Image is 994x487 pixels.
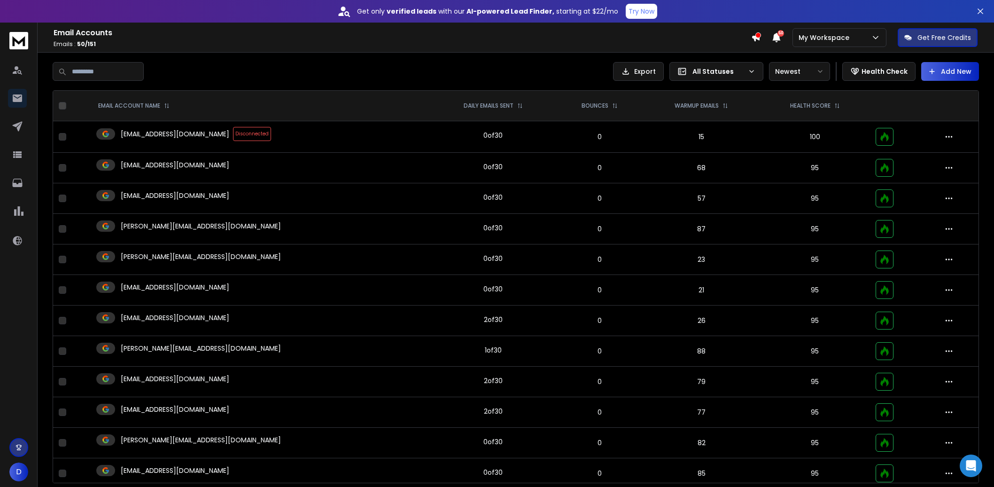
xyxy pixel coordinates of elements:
[760,244,870,275] td: 95
[643,428,760,458] td: 82
[121,252,281,261] p: [PERSON_NAME][EMAIL_ADDRESS][DOMAIN_NAME]
[790,102,831,110] p: HEALTH SCORE
[643,336,760,367] td: 88
[643,367,760,397] td: 79
[643,121,760,153] td: 15
[484,315,503,324] div: 2 of 30
[643,153,760,183] td: 68
[483,193,503,202] div: 0 of 30
[760,183,870,214] td: 95
[54,27,751,39] h1: Email Accounts
[121,313,229,322] p: [EMAIL_ADDRESS][DOMAIN_NAME]
[842,62,916,81] button: Health Check
[483,254,503,263] div: 0 of 30
[643,275,760,306] td: 21
[562,469,637,478] p: 0
[562,285,637,295] p: 0
[643,214,760,244] td: 87
[121,435,281,445] p: [PERSON_NAME][EMAIL_ADDRESS][DOMAIN_NAME]
[760,214,870,244] td: 95
[769,62,830,81] button: Newest
[357,7,618,16] p: Get only with our starting at $22/mo
[485,346,502,355] div: 1 of 30
[626,4,657,19] button: Try Now
[760,336,870,367] td: 95
[562,346,637,356] p: 0
[77,40,96,48] span: 50 / 151
[613,62,664,81] button: Export
[917,33,971,42] p: Get Free Credits
[643,397,760,428] td: 77
[483,223,503,233] div: 0 of 30
[760,428,870,458] td: 95
[760,121,870,153] td: 100
[799,33,853,42] p: My Workspace
[483,284,503,294] div: 0 of 30
[760,275,870,306] td: 95
[777,30,784,37] span: 50
[121,466,229,475] p: [EMAIL_ADDRESS][DOMAIN_NAME]
[387,7,436,16] strong: verified leads
[121,129,229,139] p: [EMAIL_ADDRESS][DOMAIN_NAME]
[562,438,637,448] p: 0
[960,455,982,477] div: Open Intercom Messenger
[483,437,503,447] div: 0 of 30
[121,344,281,353] p: [PERSON_NAME][EMAIL_ADDRESS][DOMAIN_NAME]
[9,463,28,481] button: D
[760,397,870,428] td: 95
[484,376,503,385] div: 2 of 30
[121,191,229,200] p: [EMAIL_ADDRESS][DOMAIN_NAME]
[562,132,637,141] p: 0
[760,367,870,397] td: 95
[233,127,271,141] span: Disconnected
[98,102,170,110] div: EMAIL ACCOUNT NAME
[562,255,637,264] p: 0
[562,408,637,417] p: 0
[121,221,281,231] p: [PERSON_NAME][EMAIL_ADDRESS][DOMAIN_NAME]
[562,316,637,325] p: 0
[483,162,503,172] div: 0 of 30
[921,62,979,81] button: Add New
[562,163,637,173] p: 0
[643,183,760,214] td: 57
[629,7,654,16] p: Try Now
[643,244,760,275] td: 23
[464,102,513,110] p: DAILY EMAILS SENT
[466,7,554,16] strong: AI-powered Lead Finder,
[582,102,608,110] p: BOUNCES
[54,40,751,48] p: Emails :
[898,28,978,47] button: Get Free Credits
[760,306,870,336] td: 95
[121,405,229,414] p: [EMAIL_ADDRESS][DOMAIN_NAME]
[562,377,637,386] p: 0
[121,283,229,292] p: [EMAIL_ADDRESS][DOMAIN_NAME]
[484,407,503,416] div: 2 of 30
[121,374,229,384] p: [EMAIL_ADDRESS][DOMAIN_NAME]
[483,131,503,140] div: 0 of 30
[862,67,908,76] p: Health Check
[643,306,760,336] td: 26
[483,468,503,477] div: 0 of 30
[121,160,229,170] p: [EMAIL_ADDRESS][DOMAIN_NAME]
[9,32,28,49] img: logo
[760,153,870,183] td: 95
[692,67,744,76] p: All Statuses
[562,194,637,203] p: 0
[675,102,719,110] p: WARMUP EMAILS
[562,224,637,234] p: 0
